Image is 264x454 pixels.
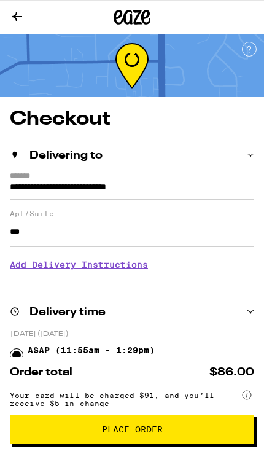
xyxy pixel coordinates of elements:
h1: Checkout [10,109,254,129]
span: Place Order [102,425,163,434]
button: Place Order [10,415,254,444]
p: [DATE] ([DATE]) [10,329,254,339]
span: Based on past deliveries in your area [28,355,155,365]
h2: Delivering to [29,150,103,161]
span: ASAP (11:55am - 1:29pm) [28,345,155,365]
label: Apt/Suite [10,209,254,217]
h2: Delivery time [29,307,106,318]
span: Your card will be charged $91, and you’ll receive $5 in change [10,388,240,407]
span: Order total [10,367,72,378]
h3: Add Delivery Instructions [10,251,254,279]
span: $86.00 [209,367,254,378]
